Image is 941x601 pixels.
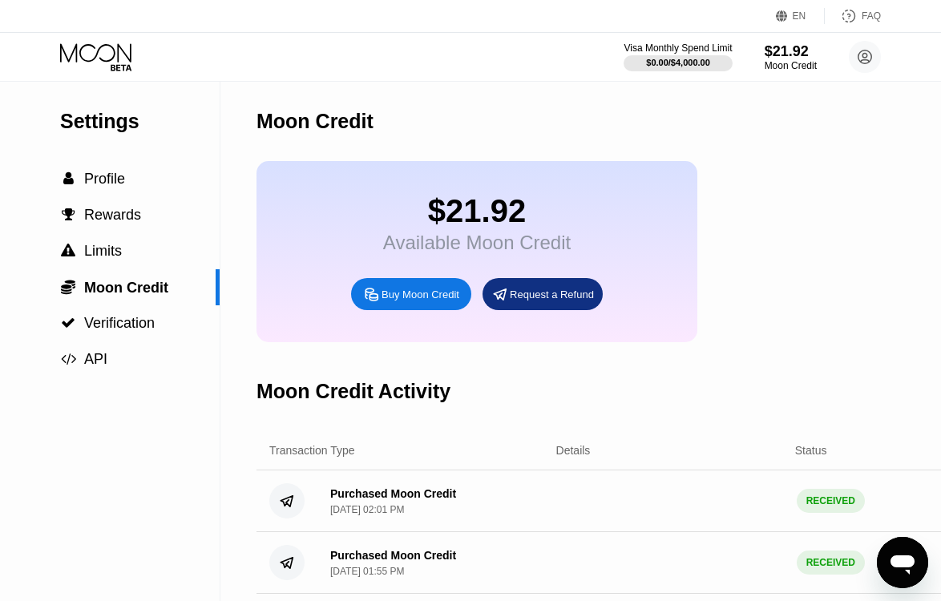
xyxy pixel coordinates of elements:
[60,244,76,258] div: 
[84,207,141,223] span: Rewards
[483,278,603,310] div: Request a Refund
[60,208,76,222] div: 
[60,316,76,330] div: 
[624,42,732,71] div: Visa Monthly Spend Limit$0.00/$4,000.00
[62,208,75,222] span: 
[60,171,76,186] div: 
[84,351,107,367] span: API
[61,316,75,330] span: 
[383,193,571,229] div: $21.92
[795,444,827,457] div: Status
[63,171,74,186] span: 
[382,288,459,301] div: Buy Moon Credit
[330,504,404,515] div: [DATE] 02:01 PM
[765,60,817,71] div: Moon Credit
[60,352,76,366] div: 
[797,551,865,575] div: RECEIVED
[256,110,374,133] div: Moon Credit
[862,10,881,22] div: FAQ
[797,489,865,513] div: RECEIVED
[84,243,122,259] span: Limits
[765,43,817,71] div: $21.92Moon Credit
[646,58,710,67] div: $0.00 / $4,000.00
[825,8,881,24] div: FAQ
[510,288,594,301] div: Request a Refund
[793,10,806,22] div: EN
[84,280,168,296] span: Moon Credit
[330,566,404,577] div: [DATE] 01:55 PM
[556,444,591,457] div: Details
[61,244,75,258] span: 
[84,171,125,187] span: Profile
[256,380,450,403] div: Moon Credit Activity
[330,549,456,562] div: Purchased Moon Credit
[61,352,76,366] span: 
[269,444,355,457] div: Transaction Type
[60,110,220,133] div: Settings
[383,232,571,254] div: Available Moon Credit
[776,8,825,24] div: EN
[60,279,76,295] div: 
[84,315,155,331] span: Verification
[877,537,928,588] iframe: Кнопка запуска окна обмена сообщениями
[765,43,817,60] div: $21.92
[351,278,471,310] div: Buy Moon Credit
[330,487,456,500] div: Purchased Moon Credit
[624,42,732,54] div: Visa Monthly Spend Limit
[61,279,75,295] span: 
